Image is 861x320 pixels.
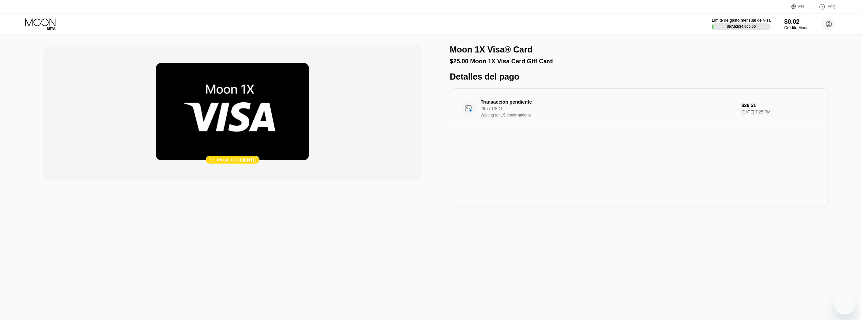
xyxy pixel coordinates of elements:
[742,110,818,114] div: [DATE] 7:25 PM
[481,106,729,111] div: 26.77 USDT
[450,72,829,82] div: Detalles del pago
[784,18,809,25] div: $0.02
[450,58,829,65] div: $25.00 Moon 1X Visa Card Gift Card
[828,4,836,9] div: FAQ
[727,24,756,28] div: $57.52 / $4,000.00
[784,25,809,30] div: Crédito Moon
[812,3,836,10] div: FAQ
[455,94,823,123] div: Transacción pendiente26.77 USDTWaiting for 19 confirmations$26.51[DATE] 7:25 PM
[742,103,818,108] div: $26.51
[481,99,711,105] div: Transacción pendiente
[798,4,804,9] div: EN
[481,113,729,118] div: Waiting for 19 confirmations
[209,157,215,163] div: 
[834,293,856,315] iframe: Botón para iniciar la ventana de mensajería
[450,45,533,55] div: Moon 1X Visa® Card
[712,18,771,30] div: Límite de gasto mensual de Visa$57.52/$4,000.00
[784,18,809,30] div: $0.02Crédito Moon
[217,157,256,163] div: pago pendiente
[791,3,812,10] div: EN
[712,18,771,23] div: Límite de gasto mensual de Visa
